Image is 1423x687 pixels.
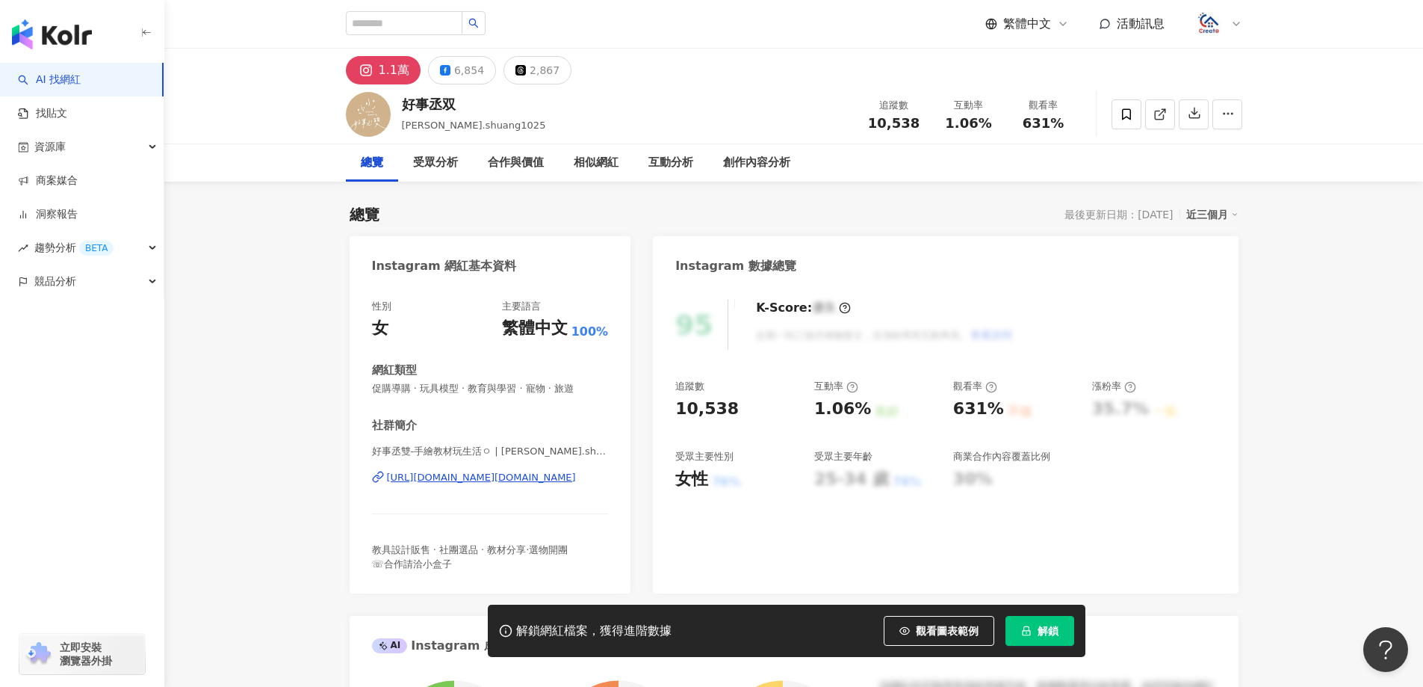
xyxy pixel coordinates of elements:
[1195,10,1224,38] img: logo.png
[814,380,858,393] div: 互動率
[530,60,559,81] div: 2,867
[675,468,708,491] div: 女性
[953,450,1050,463] div: 商業合作內容覆蓋比例
[488,154,544,172] div: 合作與價值
[916,625,979,637] span: 觀看圖表範例
[953,380,997,393] div: 觀看率
[372,471,609,484] a: [URL][DOMAIN_NAME][DOMAIN_NAME]
[387,471,576,484] div: [URL][DOMAIN_NAME][DOMAIN_NAME]
[19,634,145,674] a: chrome extension立即安裝 瀏覽器外掛
[468,18,479,28] span: search
[675,450,734,463] div: 受眾主要性別
[372,382,609,395] span: 促購導購 · 玩具模型 · 教育與學習 · 寵物 · 旅遊
[34,231,114,265] span: 趨勢分析
[402,120,546,131] span: [PERSON_NAME].shuang1025
[1064,209,1173,221] div: 最後更新日期：[DATE]
[372,418,417,434] div: 社群簡介
[723,154,790,172] div: 創作內容分析
[884,616,994,646] button: 觀看圖表範例
[675,258,796,274] div: Instagram 數據總覽
[648,154,693,172] div: 互動分析
[79,241,114,256] div: BETA
[372,445,609,458] span: 好事丞雙-手繪教材玩生活ㅇ | [PERSON_NAME].shuang1025
[34,265,76,298] span: 競品分析
[814,450,872,463] div: 受眾主要年齡
[18,243,28,253] span: rise
[346,92,391,137] img: KOL Avatar
[814,398,871,421] div: 1.06%
[940,98,997,113] div: 互動率
[503,56,571,84] button: 2,867
[12,19,92,49] img: logo
[372,363,417,378] div: 網紅類型
[675,398,739,421] div: 10,538
[675,380,704,393] div: 追蹤數
[1021,626,1032,636] span: lock
[361,154,383,172] div: 總覽
[1023,116,1064,131] span: 631%
[454,60,484,81] div: 6,854
[1186,205,1238,224] div: 近三個月
[866,98,923,113] div: 追蹤數
[1117,16,1165,31] span: 活動訊息
[574,154,619,172] div: 相似網紅
[868,115,920,131] span: 10,538
[346,56,421,84] button: 1.1萬
[502,300,541,313] div: 主要語言
[756,300,851,316] div: K-Score :
[1003,16,1051,32] span: 繁體中文
[18,173,78,188] a: 商案媒合
[945,116,991,131] span: 1.06%
[372,258,517,274] div: Instagram 網紅基本資料
[379,60,409,81] div: 1.1萬
[24,642,53,666] img: chrome extension
[372,317,388,340] div: 女
[571,324,608,340] span: 100%
[1005,616,1074,646] button: 解鎖
[502,317,568,340] div: 繁體中文
[18,106,67,121] a: 找貼文
[350,204,379,225] div: 總覽
[516,623,672,639] div: 解鎖網紅檔案，獲得進階數據
[372,544,568,569] span: 教具設計販售 · 社團選品 · 教材分享·選物開團 ☏合作請洽小盒子
[953,398,1004,421] div: 631%
[372,300,391,313] div: 性別
[1038,625,1058,637] span: 解鎖
[413,154,458,172] div: 受眾分析
[1015,98,1072,113] div: 觀看率
[34,130,66,164] span: 資源庫
[60,641,112,668] span: 立即安裝 瀏覽器外掛
[402,95,546,114] div: 好事丞双
[18,207,78,222] a: 洞察報告
[18,73,81,87] a: searchAI 找網紅
[428,56,496,84] button: 6,854
[1092,380,1136,393] div: 漲粉率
